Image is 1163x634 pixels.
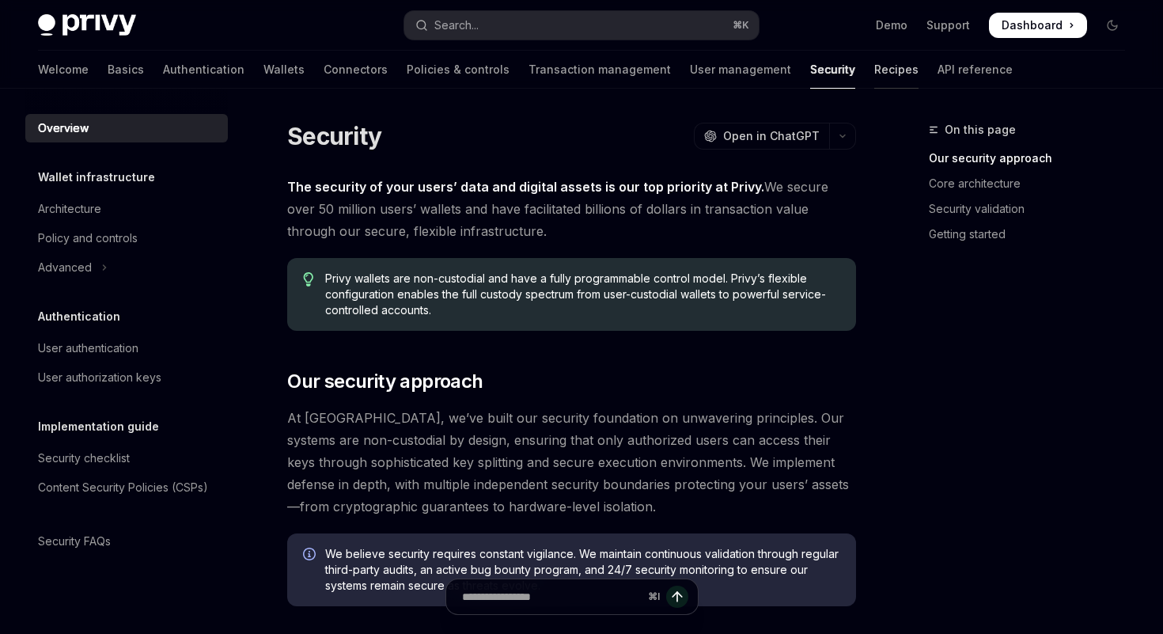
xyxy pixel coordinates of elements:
[1100,13,1125,38] button: Toggle dark mode
[108,51,144,89] a: Basics
[324,51,388,89] a: Connectors
[929,146,1138,171] a: Our security approach
[263,51,305,89] a: Wallets
[325,546,840,594] span: We believe security requires constant vigilance. We maintain continuous validation through regula...
[666,586,688,608] button: Send message
[325,271,840,318] span: Privy wallets are non-custodial and have a fully programmable control model. Privy’s flexible con...
[38,532,111,551] div: Security FAQs
[723,128,820,144] span: Open in ChatGPT
[1002,17,1063,33] span: Dashboard
[38,199,101,218] div: Architecture
[929,171,1138,196] a: Core architecture
[25,527,228,556] a: Security FAQs
[38,258,92,277] div: Advanced
[434,16,479,35] div: Search...
[38,339,138,358] div: User authentication
[25,253,228,282] button: Toggle Advanced section
[38,14,136,36] img: dark logo
[38,168,155,187] h5: Wallet infrastructure
[733,19,749,32] span: ⌘ K
[38,307,120,326] h5: Authentication
[287,122,381,150] h1: Security
[694,123,829,150] button: Open in ChatGPT
[38,51,89,89] a: Welcome
[287,369,483,394] span: Our security approach
[303,272,314,287] svg: Tip
[874,51,919,89] a: Recipes
[163,51,244,89] a: Authentication
[929,222,1138,247] a: Getting started
[25,334,228,363] a: User authentication
[938,51,1013,89] a: API reference
[462,579,642,614] input: Ask a question...
[810,51,855,89] a: Security
[25,195,228,223] a: Architecture
[25,224,228,252] a: Policy and controls
[38,119,89,138] div: Overview
[303,548,319,564] svg: Info
[404,11,758,40] button: Open search
[407,51,510,89] a: Policies & controls
[926,17,970,33] a: Support
[25,363,228,392] a: User authorization keys
[287,179,764,195] strong: The security of your users’ data and digital assets is our top priority at Privy.
[38,478,208,497] div: Content Security Policies (CSPs)
[876,17,907,33] a: Demo
[690,51,791,89] a: User management
[25,473,228,502] a: Content Security Policies (CSPs)
[945,120,1016,139] span: On this page
[38,229,138,248] div: Policy and controls
[25,444,228,473] a: Security checklist
[38,417,159,436] h5: Implementation guide
[38,449,130,468] div: Security checklist
[989,13,1087,38] a: Dashboard
[528,51,671,89] a: Transaction management
[287,407,856,518] span: At [GEOGRAPHIC_DATA], we’ve built our security foundation on unwavering principles. Our systems a...
[38,368,161,387] div: User authorization keys
[929,196,1138,222] a: Security validation
[25,114,228,142] a: Overview
[287,176,856,242] span: We secure over 50 million users’ wallets and have facilitated billions of dollars in transaction ...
